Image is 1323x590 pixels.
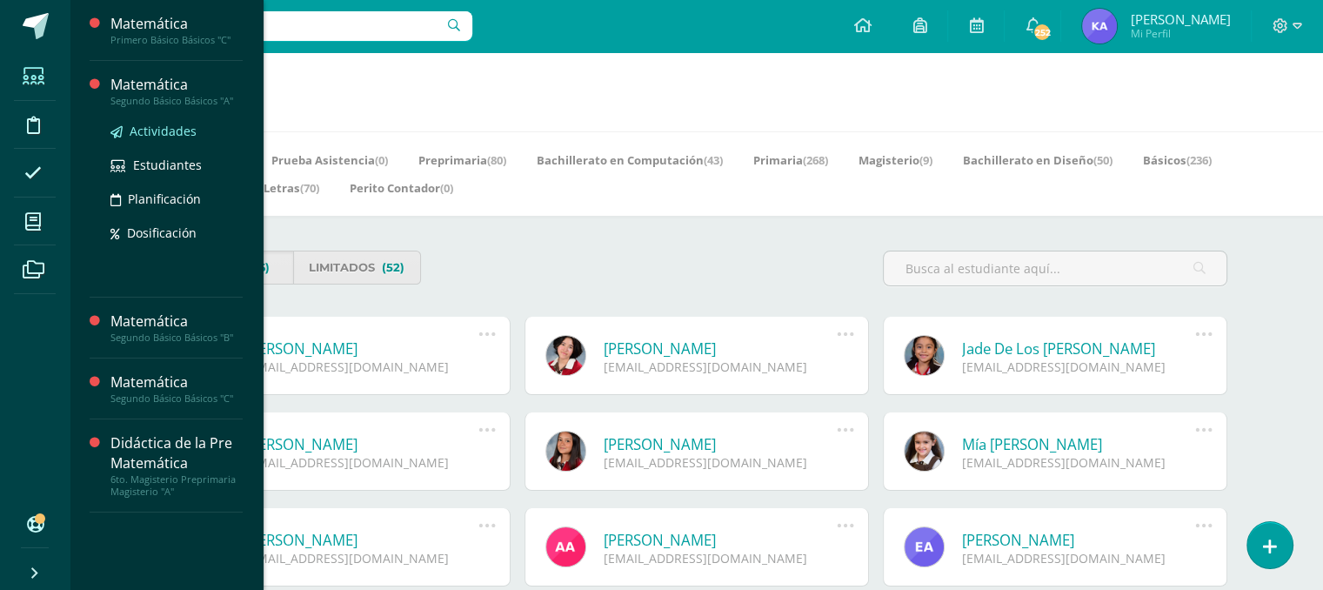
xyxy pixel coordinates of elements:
span: (0) [375,152,388,168]
span: Estudiantes [133,157,202,173]
a: [PERSON_NAME] [604,434,838,454]
div: Matemática [110,372,243,392]
a: Mía [PERSON_NAME] [962,434,1196,454]
span: (268) [803,152,828,168]
input: Busca un usuario... [81,11,472,41]
a: Perito Contador(0) [350,174,453,202]
a: [PERSON_NAME] [962,530,1196,550]
span: (50) [1093,152,1113,168]
div: Matemática [110,312,243,332]
span: [PERSON_NAME] [1130,10,1230,28]
div: [EMAIL_ADDRESS][DOMAIN_NAME] [604,454,838,471]
div: Matemática [110,75,243,95]
a: Estudiantes [110,155,243,175]
span: (43) [704,152,723,168]
a: MatemáticaSegundo Básico Básicos "A" [110,75,243,107]
a: Preprimaria(80) [418,146,506,174]
a: Limitados(52) [293,251,421,285]
div: [EMAIL_ADDRESS][DOMAIN_NAME] [245,454,479,471]
a: [PERSON_NAME] [245,339,479,359]
span: (0) [440,180,453,196]
span: Dosificación [127,225,197,241]
div: 6to. Magisterio Preprimaria Magisterio "A" [110,473,243,498]
span: Mi Perfil [1130,26,1230,41]
a: Dosificación [110,223,243,243]
a: Magisterio(9) [859,146,932,174]
div: [EMAIL_ADDRESS][DOMAIN_NAME] [962,454,1196,471]
div: [EMAIL_ADDRESS][DOMAIN_NAME] [604,550,838,567]
a: Prueba Asistencia(0) [271,146,388,174]
input: Busca al estudiante aquí... [884,251,1226,285]
a: MatemáticaPrimero Básico Básicos "C" [110,14,243,46]
a: [PERSON_NAME] [245,530,479,550]
a: [PERSON_NAME] [245,434,479,454]
div: [EMAIL_ADDRESS][DOMAIN_NAME] [245,550,479,567]
a: Didáctica de la Pre Matemática6to. Magisterio Preprimaria Magisterio "A" [110,433,243,498]
a: Básicos(236) [1143,146,1212,174]
a: Planificación [110,189,243,209]
a: MatemáticaSegundo Básico Básicos "C" [110,372,243,405]
div: [EMAIL_ADDRESS][DOMAIN_NAME] [962,359,1196,375]
div: Segundo Básico Básicos "A" [110,95,243,107]
a: Actividades [110,121,243,141]
div: [EMAIL_ADDRESS][DOMAIN_NAME] [245,359,479,375]
a: Primaria(268) [753,146,828,174]
a: Jade De Los [PERSON_NAME] [962,339,1196,359]
div: [EMAIL_ADDRESS][DOMAIN_NAME] [604,359,838,375]
span: (52) [382,251,404,284]
span: (70) [300,180,319,196]
a: [PERSON_NAME] [604,339,838,359]
div: Didáctica de la Pre Matemática [110,433,243,473]
span: Planificación [128,191,201,207]
a: Bachillerato en Diseño(50) [963,146,1113,174]
div: [EMAIL_ADDRESS][DOMAIN_NAME] [962,550,1196,567]
a: [PERSON_NAME] [604,530,838,550]
span: (9) [919,152,932,168]
span: (80) [487,152,506,168]
span: Actividades [130,123,197,139]
span: (756) [240,251,270,284]
span: 252 [1032,23,1052,42]
div: Segundo Básico Básicos "C" [110,392,243,405]
a: Bachillerato en Computación(43) [537,146,723,174]
a: MatemáticaSegundo Básico Básicos "B" [110,312,243,344]
div: Segundo Básico Básicos "B" [110,332,243,344]
div: Primero Básico Básicos "C" [110,34,243,46]
img: 390270e87af574857540ccc28fd194a4.png [1082,9,1117,44]
span: (236) [1186,152,1212,168]
div: Matemática [110,14,243,34]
